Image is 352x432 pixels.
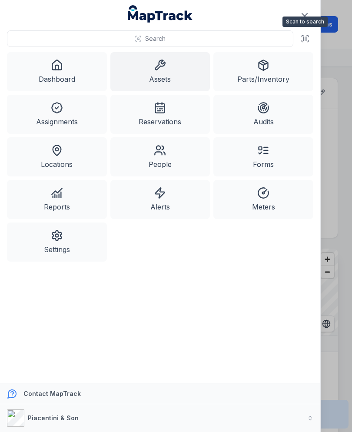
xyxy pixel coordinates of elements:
[23,390,81,397] strong: Contact MapTrack
[128,5,193,23] a: MapTrack
[282,17,328,27] span: Scan to search
[7,223,107,262] a: Settings
[213,180,313,219] a: Meters
[28,414,79,422] strong: Piacentini & Son
[110,52,210,91] a: Assets
[7,30,293,47] button: Search
[7,95,107,134] a: Assignments
[110,180,210,219] a: Alerts
[110,137,210,176] a: People
[213,52,313,91] a: Parts/Inventory
[296,7,314,25] button: Close navigation
[213,137,313,176] a: Forms
[7,52,107,91] a: Dashboard
[145,34,166,43] span: Search
[7,180,107,219] a: Reports
[7,137,107,176] a: Locations
[110,95,210,134] a: Reservations
[213,95,313,134] a: Audits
